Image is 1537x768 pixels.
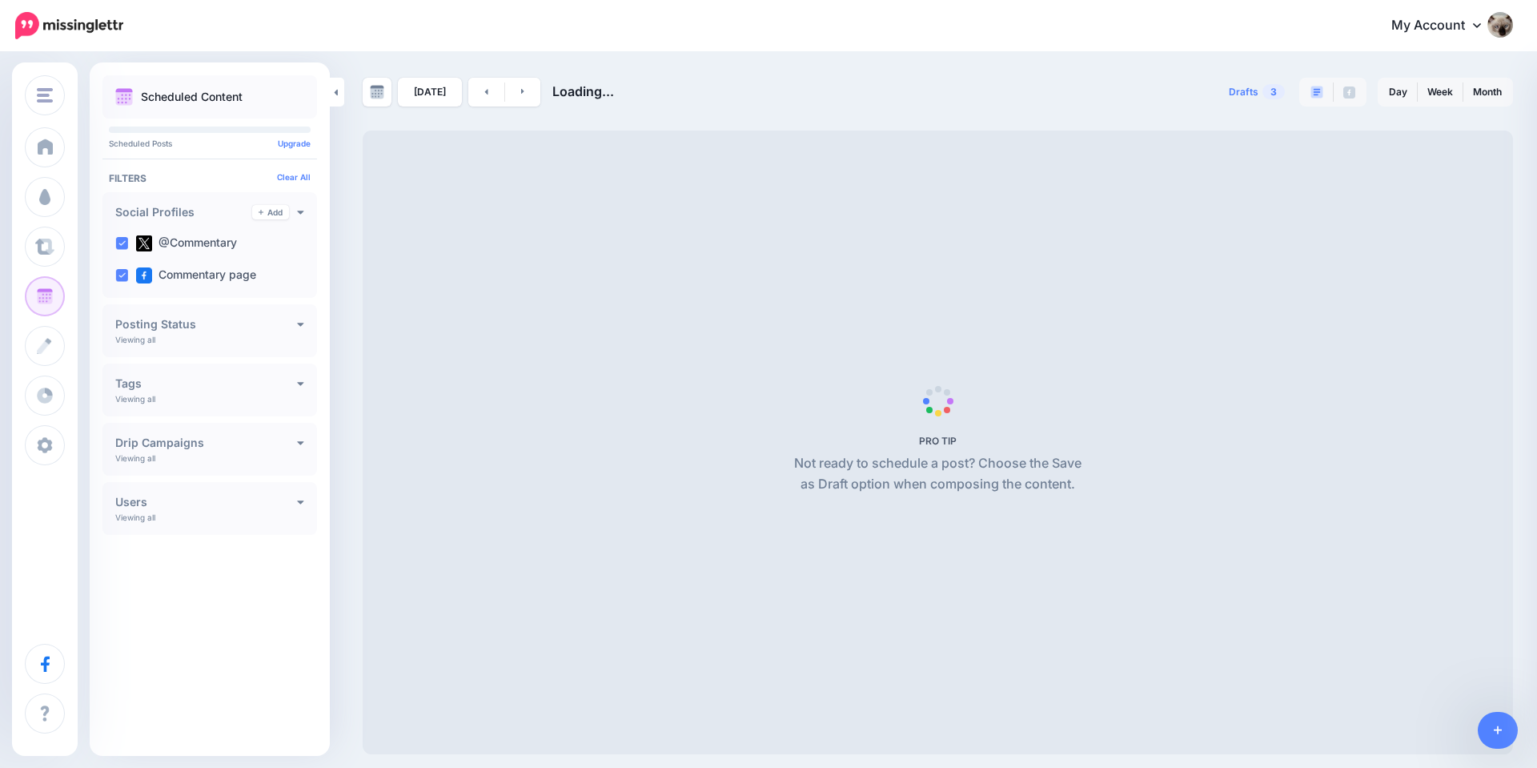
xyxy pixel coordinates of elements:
img: calendar-grey-darker.png [370,85,384,99]
h5: PRO TIP [788,435,1088,447]
label: @Commentary [136,235,237,251]
h4: Tags [115,378,297,389]
img: paragraph-boxed.png [1310,86,1323,99]
span: Loading... [552,83,614,99]
img: facebook-grey-square.png [1343,86,1355,99]
a: [DATE] [398,78,462,107]
a: Day [1379,79,1417,105]
span: Drafts [1229,87,1258,97]
a: Clear All [277,172,311,182]
h4: Filters [109,172,311,184]
a: Upgrade [278,139,311,148]
a: Week [1418,79,1463,105]
a: Drafts3 [1219,78,1294,107]
p: Viewing all [115,453,155,463]
h4: Drip Campaigns [115,437,297,448]
img: calendar.png [115,88,133,106]
img: twitter-square.png [136,235,152,251]
label: Commentary page [136,267,256,283]
span: 3 [1262,84,1285,99]
a: Month [1463,79,1511,105]
p: Not ready to schedule a post? Choose the Save as Draft option when composing the content. [788,453,1088,495]
img: facebook-square.png [136,267,152,283]
h4: Social Profiles [115,207,252,218]
img: menu.png [37,88,53,103]
a: Add [252,205,289,219]
p: Viewing all [115,513,155,522]
h4: Posting Status [115,319,297,330]
a: My Account [1375,6,1513,46]
img: Missinglettr [15,12,123,39]
p: Viewing all [115,394,155,404]
h4: Users [115,497,297,508]
p: Scheduled Content [141,91,243,103]
p: Scheduled Posts [109,139,311,147]
p: Viewing all [115,335,155,344]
